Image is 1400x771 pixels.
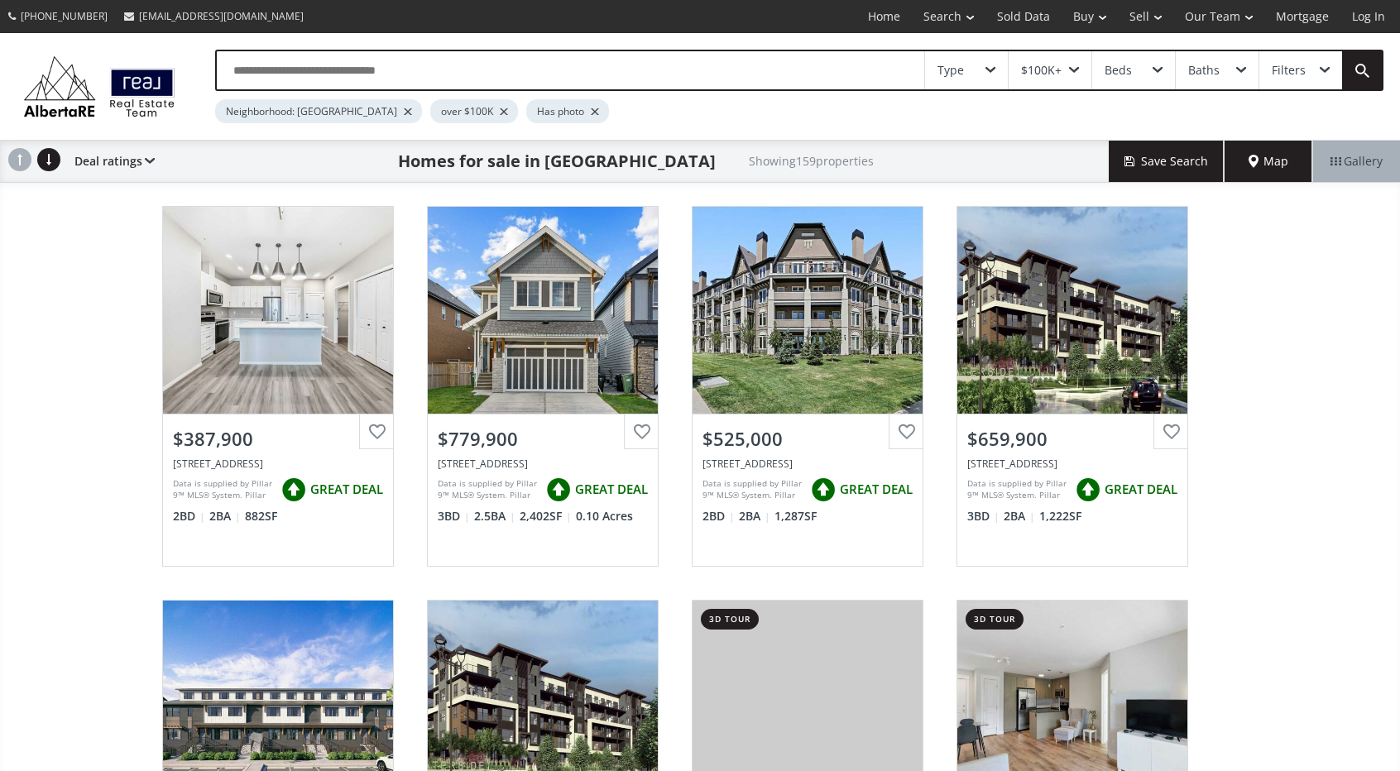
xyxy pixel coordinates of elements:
[520,508,572,524] span: 2,402 SF
[967,426,1177,452] div: $659,900
[116,1,312,31] a: [EMAIL_ADDRESS][DOMAIN_NAME]
[146,189,410,583] a: $387,900[STREET_ADDRESS]Data is supplied by Pillar 9™ MLS® System. Pillar 9™ is the owner of the ...
[438,457,648,471] div: 15 Masters Place SE, Calgary, AB T3M 2L4
[410,189,675,583] a: $779,900[STREET_ADDRESS]Data is supplied by Pillar 9™ MLS® System. Pillar 9™ is the owner of the ...
[398,150,716,173] h1: Homes for sale in [GEOGRAPHIC_DATA]
[675,189,940,583] a: $525,000[STREET_ADDRESS]Data is supplied by Pillar 9™ MLS® System. Pillar 9™ is the owner of the ...
[1312,141,1400,182] div: Gallery
[474,508,515,524] span: 2.5 BA
[430,99,518,123] div: over $100K
[1225,141,1312,182] div: Map
[17,52,182,121] img: Logo
[967,477,1067,502] div: Data is supplied by Pillar 9™ MLS® System. Pillar 9™ is the owner of the copyright in its MLS® Sy...
[1004,508,1035,524] span: 2 BA
[1072,473,1105,506] img: rating icon
[173,426,383,452] div: $387,900
[21,9,108,23] span: [PHONE_NUMBER]
[66,141,155,182] div: Deal ratings
[702,457,913,471] div: 140 Mahogany Street SE #415, Calgary, AB T3M 4E1
[1188,65,1220,76] div: Baths
[1272,65,1306,76] div: Filters
[967,508,1000,524] span: 3 BD
[702,477,803,502] div: Data is supplied by Pillar 9™ MLS® System. Pillar 9™ is the owner of the copyright in its MLS® Sy...
[1249,153,1288,170] span: Map
[575,481,648,498] span: GREAT DEAL
[1109,141,1225,182] button: Save Search
[702,426,913,452] div: $525,000
[542,473,575,506] img: rating icon
[840,481,913,498] span: GREAT DEAL
[173,457,383,471] div: 140 Mahogany Street SE #212, Calgary, AB T3M 4E1
[1105,65,1132,76] div: Beds
[215,99,422,123] div: Neighborhood: [GEOGRAPHIC_DATA]
[173,477,273,502] div: Data is supplied by Pillar 9™ MLS® System. Pillar 9™ is the owner of the copyright in its MLS® Sy...
[1021,65,1062,76] div: $100K+
[967,457,1177,471] div: 1802 Mahogany Boulevard SE #8306, Calgary, AB T3M 4A5
[438,477,538,502] div: Data is supplied by Pillar 9™ MLS® System. Pillar 9™ is the owner of the copyright in its MLS® Sy...
[749,155,874,167] h2: Showing 159 properties
[1330,153,1383,170] span: Gallery
[245,508,277,524] span: 882 SF
[576,508,633,524] span: 0.10 Acres
[526,99,609,123] div: Has photo
[139,9,304,23] span: [EMAIL_ADDRESS][DOMAIN_NAME]
[438,508,470,524] span: 3 BD
[774,508,817,524] span: 1,287 SF
[739,508,770,524] span: 2 BA
[702,508,735,524] span: 2 BD
[937,65,964,76] div: Type
[277,473,310,506] img: rating icon
[1039,508,1081,524] span: 1,222 SF
[209,508,241,524] span: 2 BA
[1105,481,1177,498] span: GREAT DEAL
[807,473,840,506] img: rating icon
[940,189,1205,583] a: $659,900[STREET_ADDRESS]Data is supplied by Pillar 9™ MLS® System. Pillar 9™ is the owner of the ...
[438,426,648,452] div: $779,900
[173,508,205,524] span: 2 BD
[310,481,383,498] span: GREAT DEAL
